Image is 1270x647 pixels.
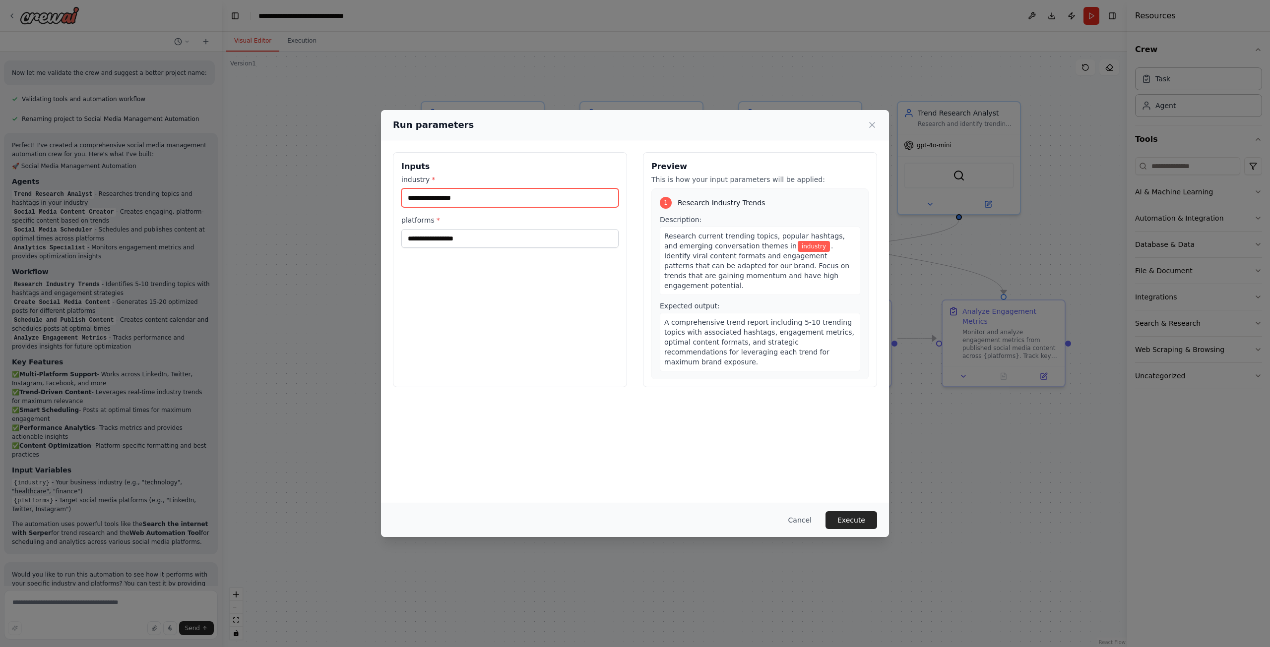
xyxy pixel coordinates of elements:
div: 1 [660,197,672,209]
button: Cancel [780,511,820,529]
h3: Inputs [401,161,619,173]
span: Variable: industry [798,241,830,252]
p: This is how your input parameters will be applied: [651,175,869,184]
h2: Run parameters [393,118,474,132]
span: Research Industry Trends [678,198,765,208]
span: A comprehensive trend report including 5-10 trending topics with associated hashtags, engagement ... [664,318,854,366]
span: Description: [660,216,701,224]
span: . Identify viral content formats and engagement patterns that can be adapted for our brand. Focus... [664,242,849,290]
label: platforms [401,215,619,225]
button: Execute [825,511,877,529]
span: Expected output: [660,302,720,310]
span: Research current trending topics, popular hashtags, and emerging conversation themes in [664,232,845,250]
h3: Preview [651,161,869,173]
label: industry [401,175,619,184]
